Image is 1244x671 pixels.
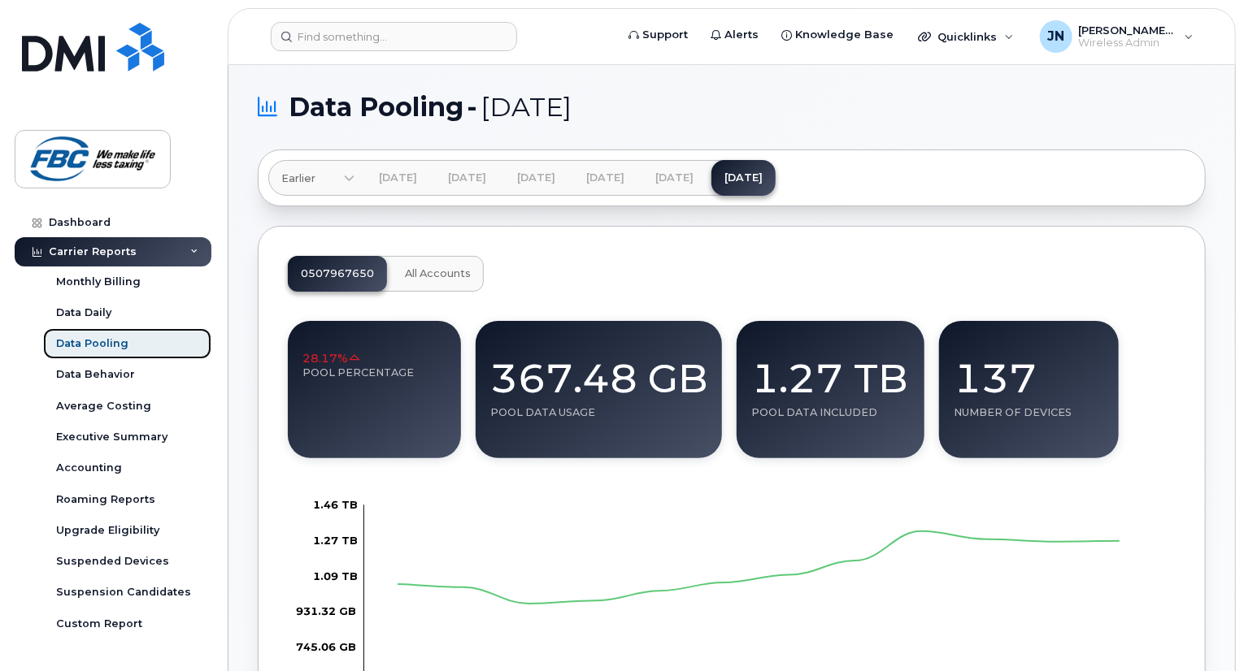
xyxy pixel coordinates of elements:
[313,534,358,547] g: 0.00 Bytes
[281,171,315,186] span: Earlier
[711,160,776,196] a: [DATE]
[435,160,499,196] a: [DATE]
[296,641,356,654] g: 0.00 Bytes
[504,160,568,196] a: [DATE]
[490,406,707,419] div: Pool data usage
[313,569,358,582] g: 0.00 Bytes
[366,160,430,196] a: [DATE]
[954,335,1104,406] div: 137
[467,95,477,119] span: -
[302,350,361,366] span: 28.17%
[302,366,446,379] div: Pool Percentage
[954,406,1104,419] div: Number of devices
[268,160,354,196] a: Earlier
[751,406,910,419] div: Pool data included
[296,605,356,618] tspan: 931.32 GB
[481,95,572,119] span: [DATE]
[296,641,356,654] tspan: 745.06 GB
[296,605,356,618] g: 0.00 Bytes
[313,569,358,582] tspan: 1.09 TB
[490,335,707,406] div: 367.48 GB
[313,534,358,547] tspan: 1.27 TB
[642,160,707,196] a: [DATE]
[313,498,358,511] tspan: 1.46 TB
[289,95,463,119] span: Data Pooling
[405,267,471,280] span: All Accounts
[313,498,358,511] g: 0.00 Bytes
[751,335,910,406] div: 1.27 TB
[573,160,637,196] a: [DATE]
